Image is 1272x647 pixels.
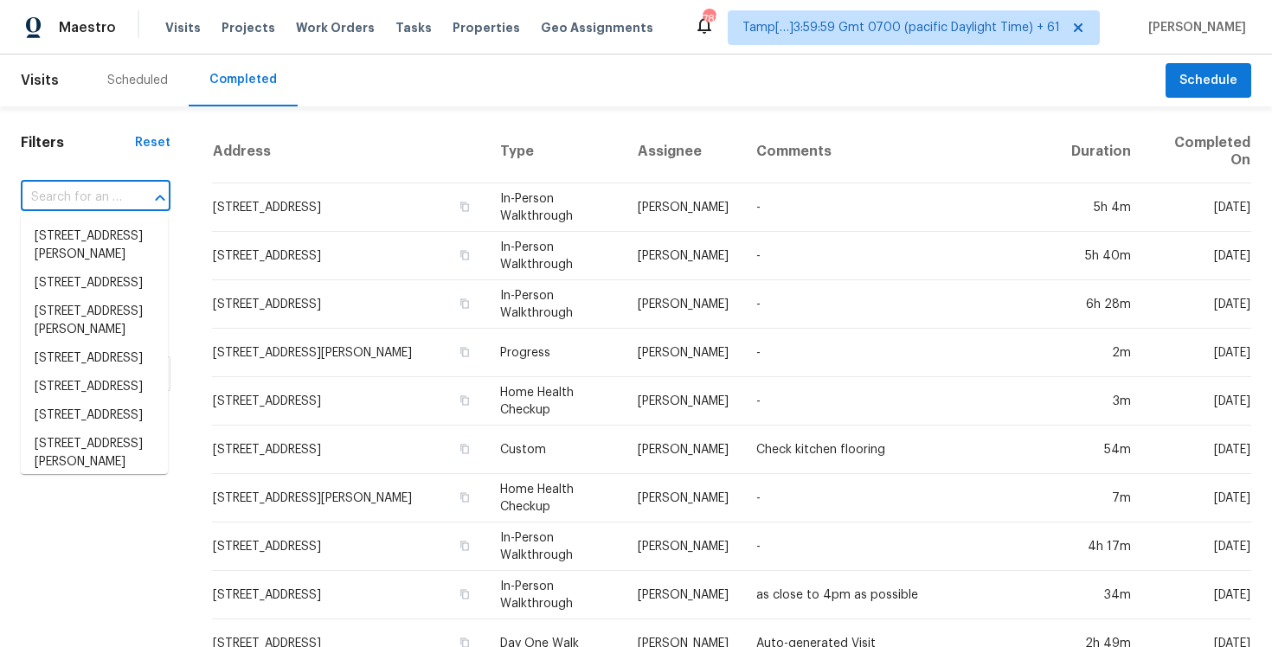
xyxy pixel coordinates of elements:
td: [PERSON_NAME] [624,183,742,232]
td: [STREET_ADDRESS][PERSON_NAME] [212,329,486,377]
td: [STREET_ADDRESS] [212,522,486,571]
th: Completed On [1145,120,1251,183]
h1: Filters [21,134,135,151]
span: Visits [21,61,59,99]
td: In-Person Walkthrough [486,571,624,619]
td: - [742,329,1054,377]
td: [STREET_ADDRESS] [212,232,486,280]
td: 5h 40m [1054,232,1145,280]
td: [PERSON_NAME] [624,522,742,571]
th: Address [212,120,486,183]
td: [STREET_ADDRESS] [212,377,486,426]
th: Comments [742,120,1054,183]
button: Copy Address [457,247,472,263]
td: [STREET_ADDRESS][PERSON_NAME] [212,474,486,522]
td: [PERSON_NAME] [624,280,742,329]
td: [STREET_ADDRESS] [212,426,486,474]
td: [PERSON_NAME] [624,474,742,522]
span: Tamp[…]3:59:59 Gmt 0700 (pacific Daylight Time) + 61 [742,19,1060,36]
div: Reset [135,134,170,151]
input: Search for an address... [21,184,122,211]
td: [DATE] [1145,571,1251,619]
li: [STREET_ADDRESS] [21,269,168,298]
td: [DATE] [1145,377,1251,426]
td: [PERSON_NAME] [624,377,742,426]
span: Projects [222,19,275,36]
td: [DATE] [1145,232,1251,280]
div: Completed [209,71,277,88]
span: Tasks [395,22,432,34]
td: [PERSON_NAME] [624,232,742,280]
td: [STREET_ADDRESS] [212,183,486,232]
div: 788 [703,10,715,28]
td: [DATE] [1145,522,1251,571]
li: [STREET_ADDRESS][PERSON_NAME] [21,298,168,344]
li: [STREET_ADDRESS] [21,401,168,430]
td: 4h 17m [1054,522,1145,571]
span: Geo Assignments [541,19,653,36]
td: as close to 4pm as possible [742,571,1054,619]
td: 6h 28m [1054,280,1145,329]
td: 2m [1054,329,1145,377]
span: Schedule [1179,70,1237,92]
td: Check kitchen flooring [742,426,1054,474]
span: Work Orders [296,19,375,36]
th: Assignee [624,120,742,183]
td: 5h 4m [1054,183,1145,232]
td: - [742,280,1054,329]
li: [STREET_ADDRESS][PERSON_NAME] [21,222,168,269]
td: 54m [1054,426,1145,474]
td: Custom [486,426,624,474]
button: Copy Address [457,199,472,215]
td: - [742,474,1054,522]
td: [DATE] [1145,426,1251,474]
td: [STREET_ADDRESS] [212,571,486,619]
li: [STREET_ADDRESS][PERSON_NAME] [21,430,168,477]
td: 3m [1054,377,1145,426]
td: Home Health Checkup [486,377,624,426]
td: In-Person Walkthrough [486,183,624,232]
td: 34m [1054,571,1145,619]
button: Copy Address [457,441,472,457]
span: Maestro [59,19,116,36]
button: Copy Address [457,344,472,360]
td: In-Person Walkthrough [486,280,624,329]
span: [PERSON_NAME] [1141,19,1246,36]
td: [PERSON_NAME] [624,426,742,474]
td: - [742,232,1054,280]
td: [PERSON_NAME] [624,329,742,377]
td: - [742,522,1054,571]
button: Copy Address [457,296,472,311]
td: [DATE] [1145,329,1251,377]
span: Visits [165,19,201,36]
td: [DATE] [1145,280,1251,329]
td: - [742,377,1054,426]
button: Copy Address [457,586,472,602]
button: Copy Address [457,393,472,408]
td: In-Person Walkthrough [486,522,624,571]
li: [STREET_ADDRESS] [21,373,168,401]
td: Home Health Checkup [486,474,624,522]
td: 7m [1054,474,1145,522]
button: Close [148,186,172,210]
td: [STREET_ADDRESS] [212,280,486,329]
td: [PERSON_NAME] [624,571,742,619]
button: Copy Address [457,490,472,505]
button: Schedule [1166,63,1251,99]
td: [DATE] [1145,183,1251,232]
td: In-Person Walkthrough [486,232,624,280]
th: Duration [1054,120,1145,183]
th: Type [486,120,624,183]
td: - [742,183,1054,232]
td: [DATE] [1145,474,1251,522]
li: [STREET_ADDRESS] [21,344,168,373]
span: Properties [453,19,520,36]
td: Progress [486,329,624,377]
button: Copy Address [457,538,472,554]
div: Scheduled [107,72,168,89]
